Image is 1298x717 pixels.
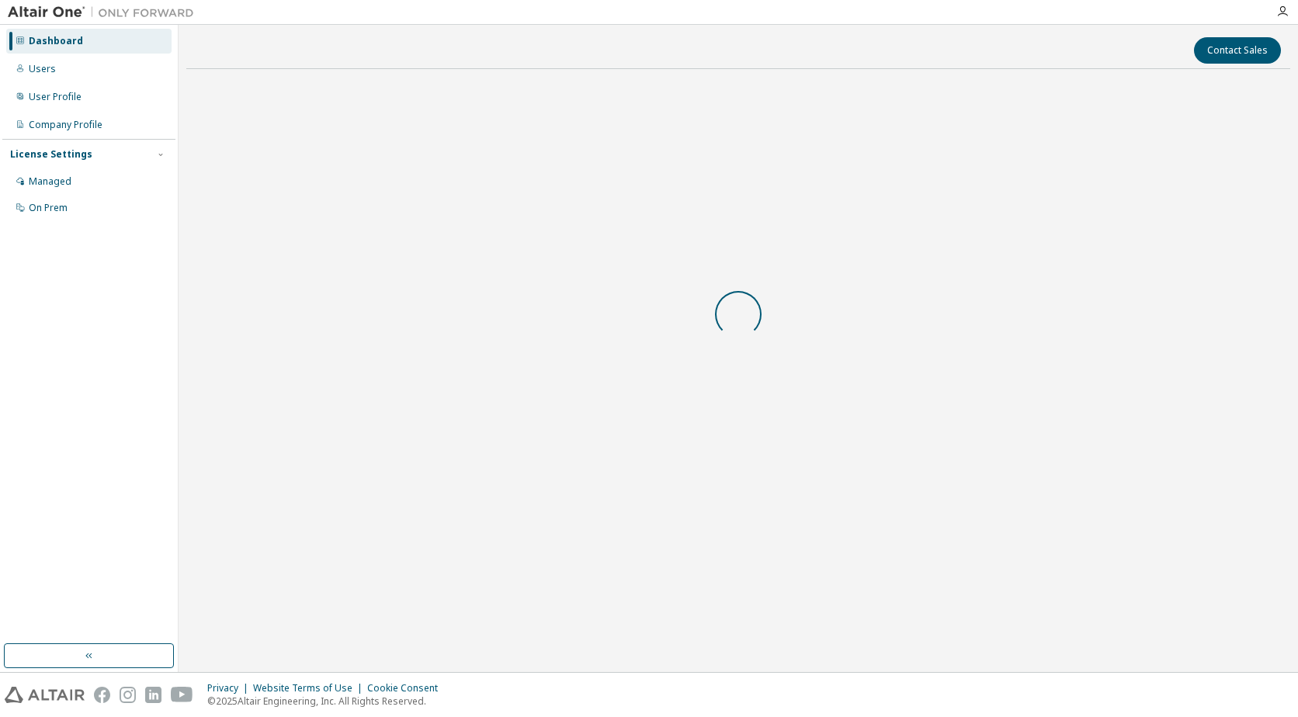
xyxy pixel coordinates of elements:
img: instagram.svg [120,687,136,703]
div: Managed [29,175,71,188]
div: Privacy [207,682,253,694]
div: User Profile [29,91,82,103]
div: Company Profile [29,119,102,131]
div: On Prem [29,202,68,214]
div: License Settings [10,148,92,161]
div: Cookie Consent [367,682,447,694]
img: youtube.svg [171,687,193,703]
img: linkedin.svg [145,687,161,703]
p: © 2025 Altair Engineering, Inc. All Rights Reserved. [207,694,447,708]
button: Contact Sales [1194,37,1281,64]
img: facebook.svg [94,687,110,703]
div: Users [29,63,56,75]
div: Dashboard [29,35,83,47]
div: Website Terms of Use [253,682,367,694]
img: altair_logo.svg [5,687,85,703]
img: Altair One [8,5,202,20]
